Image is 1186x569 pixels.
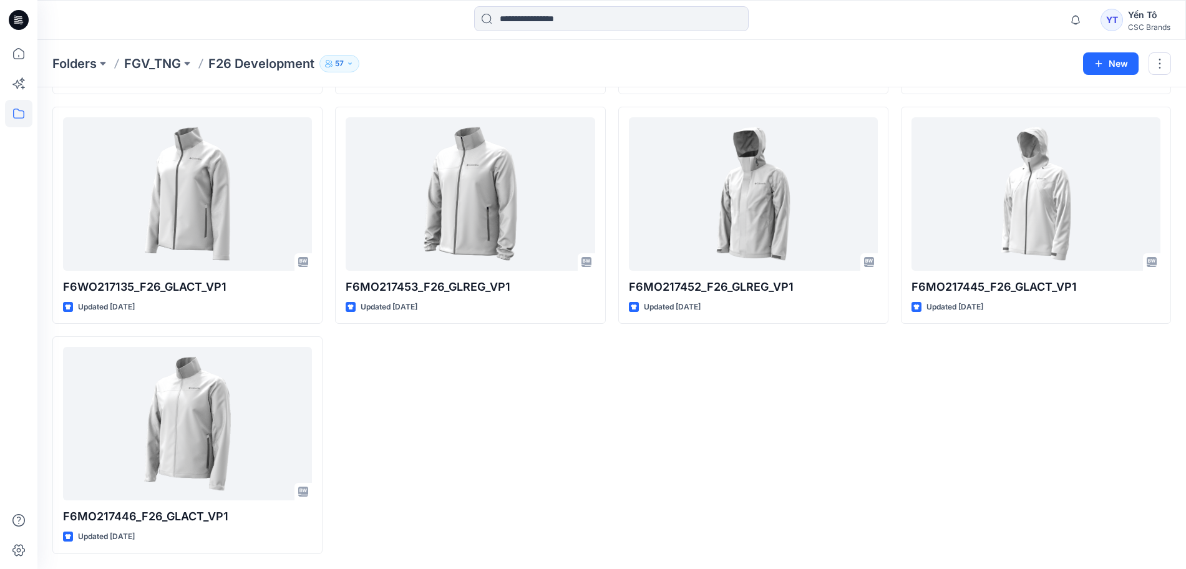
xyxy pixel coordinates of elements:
[63,347,312,500] a: F6MO217446_F26_GLACT_VP1
[346,117,595,271] a: F6MO217453_F26_GLREG_VP1
[911,117,1160,271] a: F6MO217445_F26_GLACT_VP1
[1083,52,1139,75] button: New
[63,278,312,296] p: F6WO217135_F26_GLACT_VP1
[52,55,97,72] a: Folders
[629,278,878,296] p: F6MO217452_F26_GLREG_VP1
[78,530,135,543] p: Updated [DATE]
[208,55,314,72] p: F26 Development
[346,278,595,296] p: F6MO217453_F26_GLREG_VP1
[335,57,344,71] p: 57
[1128,7,1170,22] div: Yến Tô
[1128,22,1170,32] div: CSC Brands
[78,301,135,314] p: Updated [DATE]
[644,301,701,314] p: Updated [DATE]
[926,301,983,314] p: Updated [DATE]
[361,301,417,314] p: Updated [DATE]
[1101,9,1123,31] div: YT
[629,117,878,271] a: F6MO217452_F26_GLREG_VP1
[911,278,1160,296] p: F6MO217445_F26_GLACT_VP1
[124,55,181,72] a: FGV_TNG
[63,117,312,271] a: F6WO217135_F26_GLACT_VP1
[319,55,359,72] button: 57
[63,508,312,525] p: F6MO217446_F26_GLACT_VP1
